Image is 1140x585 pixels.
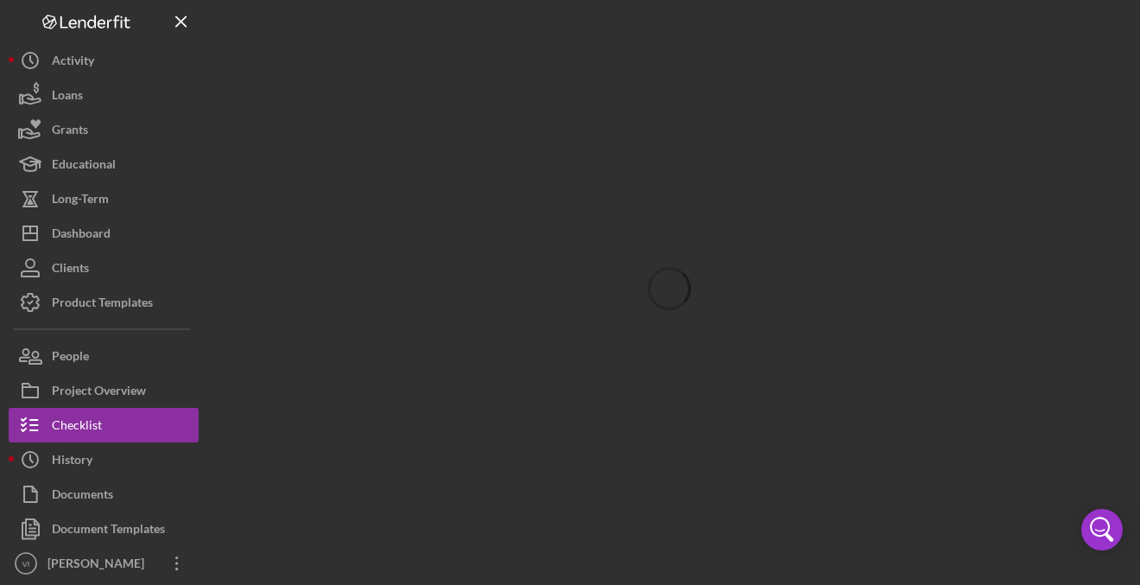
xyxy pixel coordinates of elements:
button: People [9,339,199,373]
div: Document Templates [52,512,165,550]
div: Documents [52,477,113,516]
div: Dashboard [52,216,111,255]
div: Project Overview [52,373,146,412]
div: History [52,442,92,481]
button: Educational [9,147,199,181]
text: VI [22,559,29,569]
div: [PERSON_NAME] [43,546,155,585]
div: Clients [52,251,89,289]
button: Grants [9,112,199,147]
button: Document Templates [9,512,199,546]
button: Loans [9,78,199,112]
button: History [9,442,199,477]
div: Loans [52,78,83,117]
div: People [52,339,89,378]
button: Product Templates [9,285,199,320]
button: Clients [9,251,199,285]
div: Grants [52,112,88,151]
div: Long-Term [52,181,109,220]
button: Long-Term [9,181,199,216]
div: Open Intercom Messenger [1081,509,1123,550]
button: Activity [9,43,199,78]
div: Activity [52,43,94,82]
button: Project Overview [9,373,199,408]
button: Dashboard [9,216,199,251]
button: Checklist [9,408,199,442]
button: VI[PERSON_NAME] [9,546,199,581]
div: Educational [52,147,116,186]
button: Documents [9,477,199,512]
div: Checklist [52,408,102,447]
div: Product Templates [52,285,153,324]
